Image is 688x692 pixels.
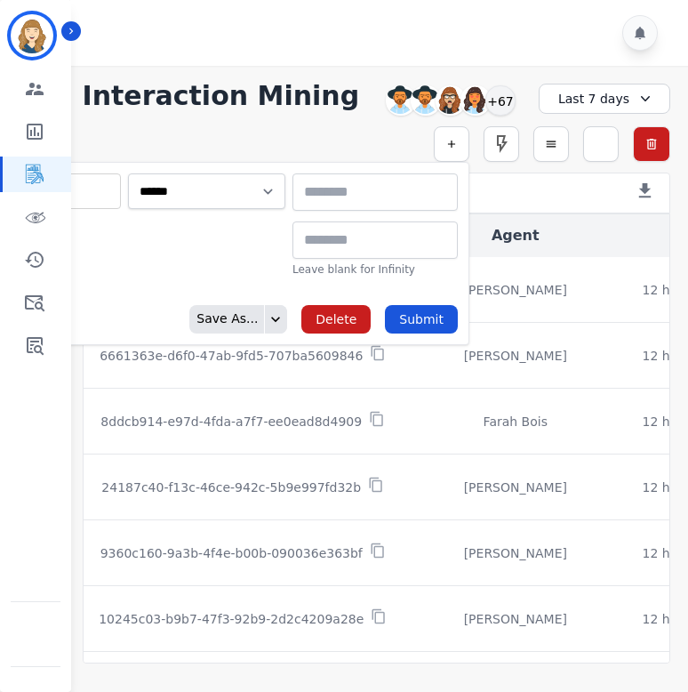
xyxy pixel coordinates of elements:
p: 6661363e-d6f0-47ab-9fd5-707ba5609846 [100,347,363,365]
div: [PERSON_NAME] [417,347,614,365]
div: [PERSON_NAME] [417,281,614,299]
div: [PERSON_NAME] [417,544,614,562]
div: +67 [485,85,516,116]
button: Submit [385,305,458,334]
div: [PERSON_NAME] [417,479,614,496]
h1: Interaction Mining [83,80,360,112]
img: Bordered avatar [11,14,53,57]
button: Delete [301,305,371,334]
div: Save As... [189,305,258,334]
p: 24187c40-f13c-46ce-942c-5b9e997fd32b [101,479,361,496]
button: Agent [492,225,540,246]
div: Last 7 days [539,84,670,114]
p: 9360c160-9a3b-4f4e-b00b-090036e363bf [100,544,363,562]
div: Farah Bois [417,413,614,430]
div: Leave blank for Infinity [292,262,458,277]
p: 10245c03-b9b7-47f3-92b9-2d2c4209a28e [99,610,364,628]
p: 8ddcb914-e97d-4fda-a7f7-ee0ead8d4909 [100,413,362,430]
div: [PERSON_NAME] [417,610,614,628]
